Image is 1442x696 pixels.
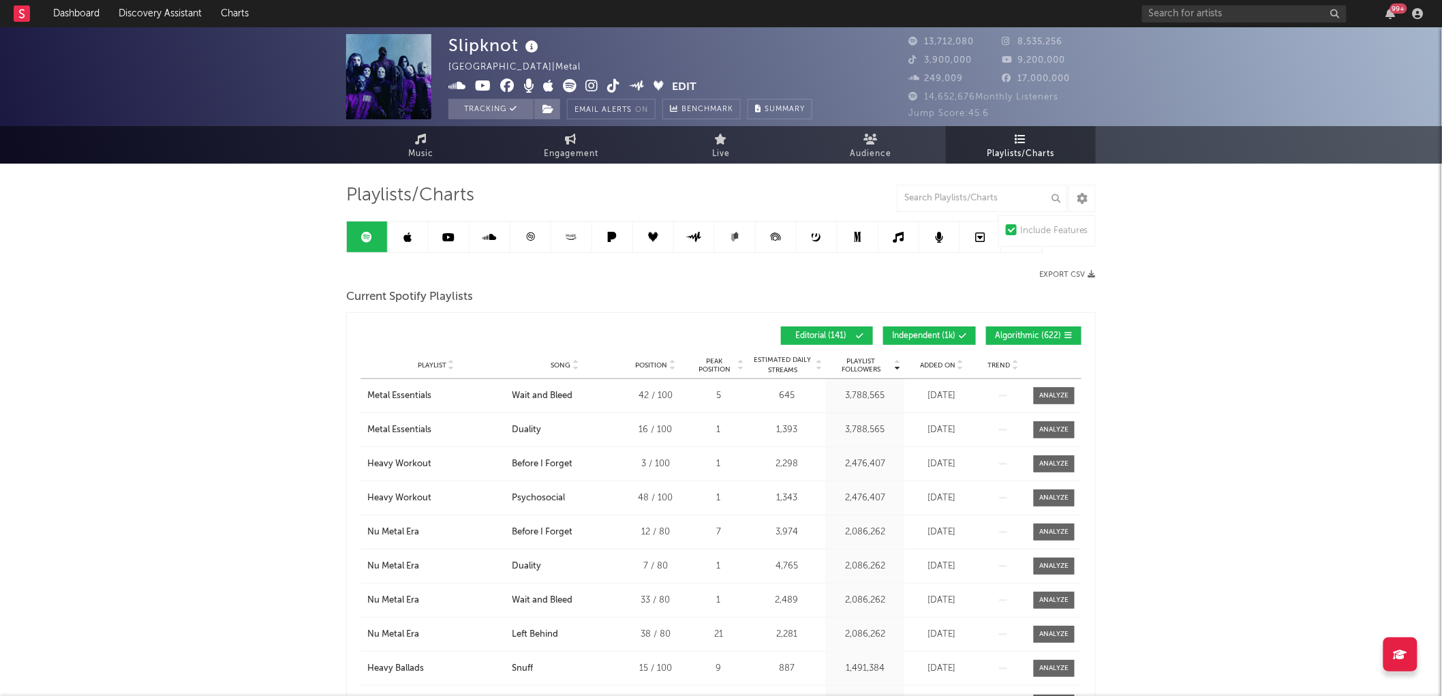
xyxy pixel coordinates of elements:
div: Heavy Workout [367,491,431,505]
div: Include Features [1020,223,1088,239]
div: 3,788,565 [829,389,901,403]
div: 2,476,407 [829,491,901,505]
div: 7 / 80 [625,560,686,573]
div: 48 / 100 [625,491,686,505]
span: Position [636,361,668,369]
span: 3,900,000 [908,56,972,65]
div: 99 + [1390,3,1407,14]
button: Summary [748,99,812,119]
div: 7 [693,526,744,539]
span: 249,009 [908,74,963,83]
div: [DATE] [908,491,976,505]
button: Tracking [448,99,534,119]
div: 2,086,262 [829,526,901,539]
span: 9,200,000 [1002,56,1066,65]
span: Song [551,361,571,369]
div: Slipknot [448,34,542,57]
span: Independent ( 1k ) [892,332,955,340]
span: Estimated Daily Streams [751,355,814,376]
div: Before I Forget [512,526,572,539]
div: [DATE] [908,560,976,573]
span: Editorial ( 141 ) [790,332,853,340]
div: 16 / 100 [625,423,686,437]
a: Audience [796,126,946,164]
a: Nu Metal Era [367,628,505,641]
div: 33 / 80 [625,594,686,607]
span: Playlist Followers [829,357,893,374]
div: 2,086,262 [829,628,901,641]
div: 1 [693,457,744,471]
div: 3,788,565 [829,423,901,437]
div: Wait and Bleed [512,594,572,607]
a: Heavy Workout [367,491,505,505]
div: 1,491,384 [829,662,901,676]
span: Added On [920,361,955,369]
a: Playlists/Charts [946,126,1096,164]
span: Peak Position [693,357,736,374]
div: [DATE] [908,526,976,539]
div: [DATE] [908,389,976,403]
span: Engagement [544,146,598,162]
a: Nu Metal Era [367,594,505,607]
div: 1,393 [751,423,823,437]
div: [DATE] [908,628,976,641]
div: 4,765 [751,560,823,573]
span: 13,712,080 [908,37,974,46]
div: 1 [693,594,744,607]
button: Editorial(141) [781,327,873,345]
a: Nu Metal Era [367,526,505,539]
div: Duality [512,423,541,437]
button: Independent(1k) [883,327,976,345]
div: 5 [693,389,744,403]
div: [DATE] [908,423,976,437]
button: 99+ [1386,8,1396,19]
div: 2,489 [751,594,823,607]
a: Music [346,126,496,164]
div: 1,343 [751,491,823,505]
a: Heavy Ballads [367,662,505,676]
div: Wait and Bleed [512,389,572,403]
div: 887 [751,662,823,676]
a: Live [646,126,796,164]
div: Nu Metal Era [367,526,419,539]
button: Export CSV [1039,271,1096,279]
div: 1 [693,491,744,505]
div: 21 [693,628,744,641]
span: Benchmark [681,102,733,118]
span: Live [712,146,730,162]
div: Nu Metal Era [367,628,419,641]
div: 42 / 100 [625,389,686,403]
div: 1 [693,560,744,573]
div: 15 / 100 [625,662,686,676]
div: Psychosocial [512,491,565,505]
span: Playlists/Charts [987,146,1055,162]
span: Current Spotify Playlists [346,289,473,305]
div: Nu Metal Era [367,560,419,573]
button: Edit [673,79,697,96]
div: Snuff [512,662,533,676]
div: Heavy Ballads [367,662,424,676]
div: Duality [512,560,541,573]
div: [DATE] [908,457,976,471]
div: Metal Essentials [367,389,431,403]
div: Left Behind [512,628,558,641]
div: [DATE] [908,662,976,676]
button: Email AlertsOn [567,99,656,119]
div: 2,298 [751,457,823,471]
span: Playlist [418,361,446,369]
div: 645 [751,389,823,403]
span: Jump Score: 45.6 [908,109,989,118]
div: Before I Forget [512,457,572,471]
div: Metal Essentials [367,423,431,437]
div: 2,086,262 [829,594,901,607]
div: 2,281 [751,628,823,641]
input: Search Playlists/Charts [897,185,1067,212]
em: On [635,106,648,114]
span: 17,000,000 [1002,74,1071,83]
div: 12 / 80 [625,526,686,539]
a: Engagement [496,126,646,164]
a: Heavy Workout [367,457,505,471]
div: 2,476,407 [829,457,901,471]
span: Playlists/Charts [346,187,474,204]
button: Algorithmic(622) [986,327,1081,345]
